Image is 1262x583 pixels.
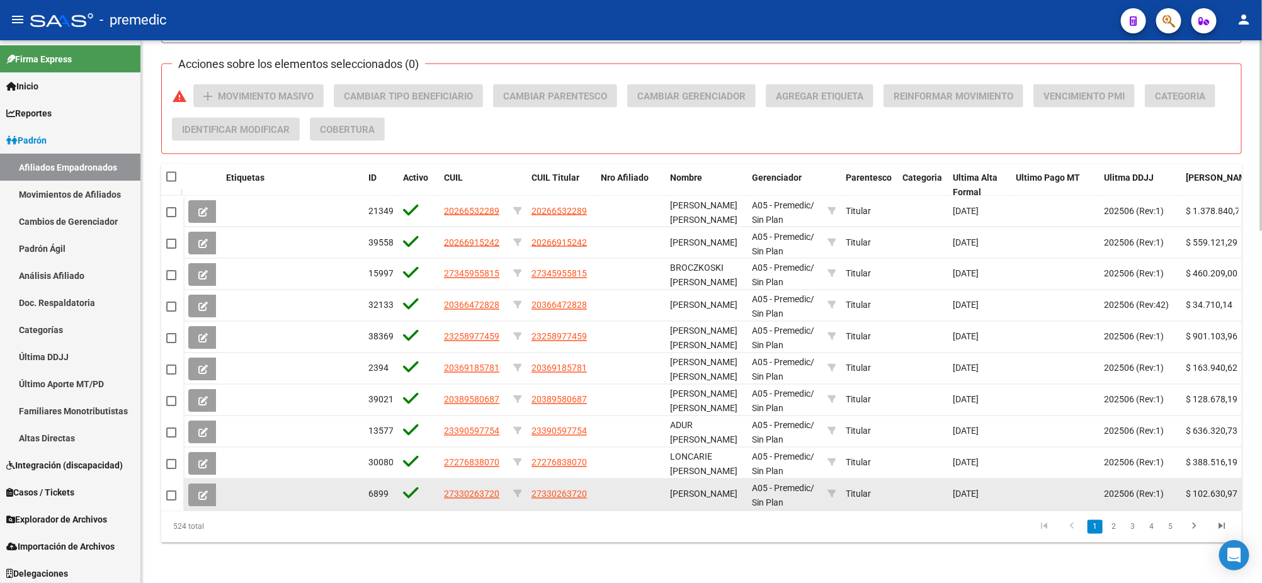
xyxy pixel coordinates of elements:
[444,458,499,468] span: 27276838070
[6,512,107,526] span: Explorador de Archivos
[1104,269,1164,279] span: 202506 (Rev:1)
[1181,164,1244,206] datatable-header-cell: Ultimo Sueldo
[182,124,290,135] span: Identificar Modificar
[444,426,499,436] span: 23390597754
[752,326,810,336] span: A05 - Premedic
[532,206,587,216] span: 20266532289
[953,424,1006,439] div: [DATE]
[368,458,394,468] span: 30080
[1186,489,1237,499] span: $ 102.630,97
[10,12,25,27] mat-icon: menu
[368,269,394,279] span: 15997
[1032,520,1056,534] a: go to first page
[953,330,1006,344] div: [DATE]
[193,84,324,108] button: Movimiento Masivo
[1186,458,1237,468] span: $ 388.516,19
[846,300,871,310] span: Titular
[953,267,1006,281] div: [DATE]
[846,489,871,499] span: Titular
[368,332,394,342] span: 38369
[601,173,649,183] span: Nro Afiliado
[172,55,425,73] h3: Acciones sobre los elementos seleccionados (0)
[444,269,499,279] span: 27345955815
[1125,520,1140,534] a: 3
[532,363,587,373] span: 20369185781
[444,300,499,310] span: 20366472828
[752,389,810,399] span: A05 - Premedic
[6,458,123,472] span: Integración (discapacidad)
[953,204,1006,218] div: [DATE]
[334,84,483,108] button: Cambiar Tipo Beneficiario
[766,84,873,108] button: Agregar Etiqueta
[6,133,47,147] span: Padrón
[161,511,375,543] div: 524 total
[444,173,463,183] span: CUIL
[6,567,68,580] span: Delegaciones
[953,456,1006,470] div: [DATE]
[902,173,942,183] span: Categoria
[493,84,617,108] button: Cambiar Parentesco
[1186,300,1232,310] span: $ 34.710,14
[444,363,499,373] span: 20369185781
[752,358,810,368] span: A05 - Premedic
[1186,269,1237,279] span: $ 460.209,00
[172,89,187,104] mat-icon: warning
[1145,84,1215,108] button: Categoria
[200,89,215,104] mat-icon: add
[1104,300,1169,310] span: 202506 (Rev:42)
[948,164,1011,206] datatable-header-cell: Ultima Alta Formal
[1155,91,1205,102] span: Categoria
[1182,520,1206,534] a: go to next page
[1123,516,1142,538] li: page 3
[532,300,587,310] span: 20366472828
[596,164,665,206] datatable-header-cell: Nro Afiliado
[846,458,871,468] span: Titular
[444,489,499,499] span: 27330263720
[368,363,389,373] span: 2394
[532,269,587,279] span: 27345955815
[1104,489,1164,499] span: 202506 (Rev:1)
[1104,458,1164,468] span: 202506 (Rev:1)
[846,332,871,342] span: Titular
[532,426,587,436] span: 23390597754
[6,540,115,553] span: Importación de Archivos
[398,164,439,206] datatable-header-cell: Activo
[439,164,508,206] datatable-header-cell: CUIL
[1219,540,1249,570] div: Open Intercom Messenger
[363,164,398,206] datatable-header-cell: ID
[953,487,1006,502] div: [DATE]
[310,118,385,141] button: Cobertura
[846,395,871,405] span: Titular
[1104,173,1154,183] span: Ulitma DDJJ
[953,235,1006,250] div: [DATE]
[1105,516,1123,538] li: page 2
[368,300,394,310] span: 32133
[1144,520,1159,534] a: 4
[1186,206,1245,216] span: $ 1.378.840,73
[368,206,394,216] span: 21349
[532,458,587,468] span: 27276838070
[218,91,314,102] span: Movimiento Masivo
[503,91,607,102] span: Cambiar Parentesco
[1104,332,1164,342] span: 202506 (Rev:1)
[953,173,998,197] span: Ultima Alta Formal
[846,363,871,373] span: Titular
[1104,395,1164,405] span: 202506 (Rev:1)
[226,173,264,183] span: Etiquetas
[368,426,394,436] span: 13577
[627,84,756,108] button: Cambiar Gerenciador
[444,332,499,342] span: 23258977459
[1088,520,1103,534] a: 1
[846,206,871,216] span: Titular
[403,173,428,183] span: Activo
[532,173,579,183] span: CUIL Titular
[1186,173,1254,183] span: [PERSON_NAME]
[953,298,1006,313] div: [DATE]
[670,263,737,302] span: BROCZKOSKI [PERSON_NAME] [PERSON_NAME]
[752,452,810,462] span: A05 - Premedic
[1099,164,1181,206] datatable-header-cell: Ulitma DDJJ
[752,232,810,242] span: A05 - Premedic
[846,173,892,183] span: Parentesco
[99,6,167,34] span: - premedic
[1033,84,1135,108] button: Vencimiento PMI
